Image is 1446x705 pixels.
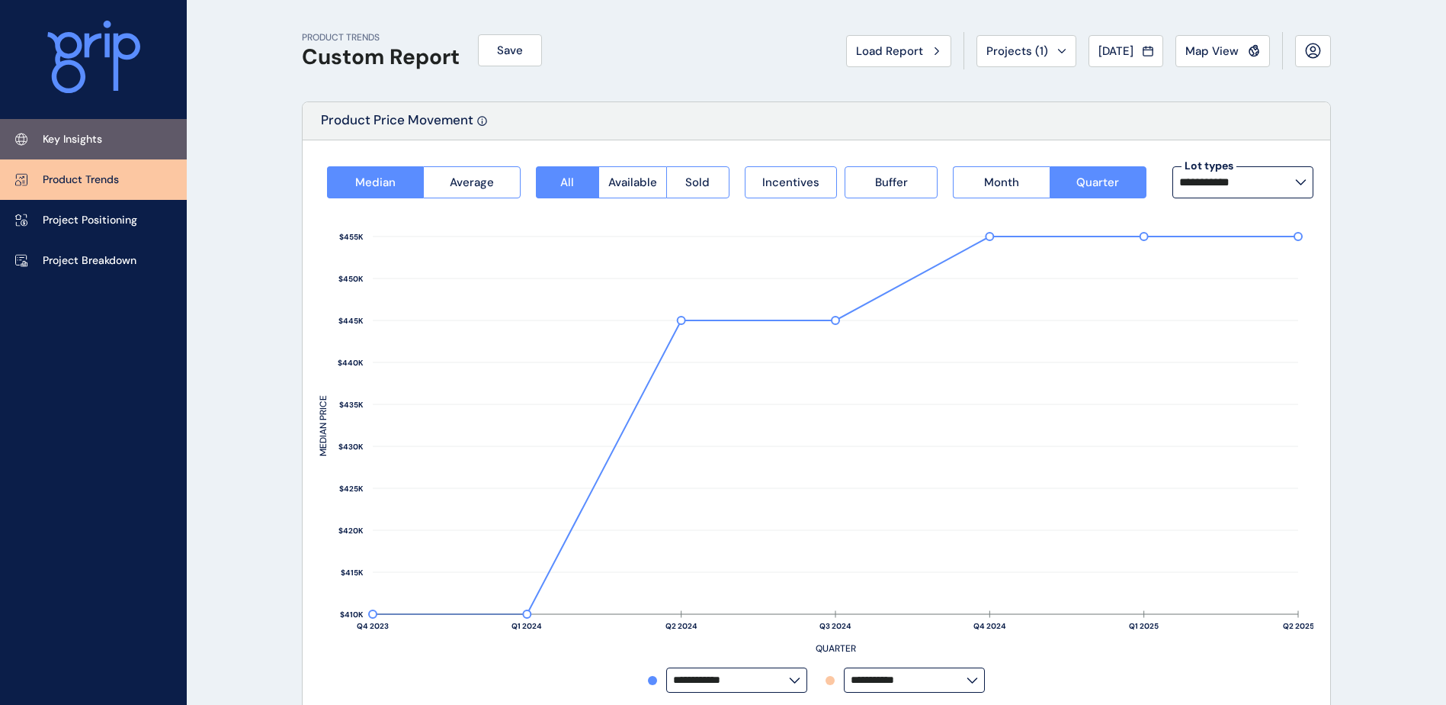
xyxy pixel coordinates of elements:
[1076,175,1119,190] span: Quarter
[339,484,364,494] text: $425K
[43,213,137,228] p: Project Positioning
[497,43,523,58] span: Save
[816,642,856,655] text: QUARTER
[608,175,657,190] span: Available
[762,175,819,190] span: Incentives
[560,175,574,190] span: All
[341,568,364,578] text: $415K
[511,621,542,631] text: Q1 2024
[984,175,1019,190] span: Month
[856,43,923,59] span: Load Report
[665,621,697,631] text: Q2 2024
[875,175,908,190] span: Buffer
[302,44,460,70] h1: Custom Report
[327,166,423,198] button: Median
[338,274,364,284] text: $450K
[536,166,598,198] button: All
[846,35,951,67] button: Load Report
[43,132,102,147] p: Key Insights
[321,111,473,140] p: Product Price Movement
[1175,35,1270,67] button: Map View
[339,232,364,242] text: $455K
[986,43,1048,59] span: Projects ( 1 )
[1089,35,1163,67] button: [DATE]
[357,621,389,631] text: Q4 2023
[598,166,666,198] button: Available
[953,166,1049,198] button: Month
[973,621,1006,631] text: Q4 2024
[1050,166,1146,198] button: Quarter
[1181,159,1236,174] label: Lot types
[339,400,364,410] text: $435K
[1185,43,1239,59] span: Map View
[976,35,1076,67] button: Projects (1)
[845,166,938,198] button: Buffer
[1098,43,1133,59] span: [DATE]
[819,621,851,631] text: Q3 2024
[340,610,364,620] text: $410K
[666,166,729,198] button: Sold
[338,442,364,452] text: $430K
[1283,621,1314,631] text: Q2 2025
[338,316,364,326] text: $445K
[338,358,364,368] text: $440K
[43,172,119,188] p: Product Trends
[685,175,710,190] span: Sold
[478,34,542,66] button: Save
[423,166,520,198] button: Average
[317,395,329,456] text: MEDIAN PRICE
[43,253,136,269] p: Project Breakdown
[302,31,460,44] p: PRODUCT TRENDS
[450,175,494,190] span: Average
[745,166,838,198] button: Incentives
[355,175,396,190] span: Median
[338,526,364,536] text: $420K
[1129,621,1159,631] text: Q1 2025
